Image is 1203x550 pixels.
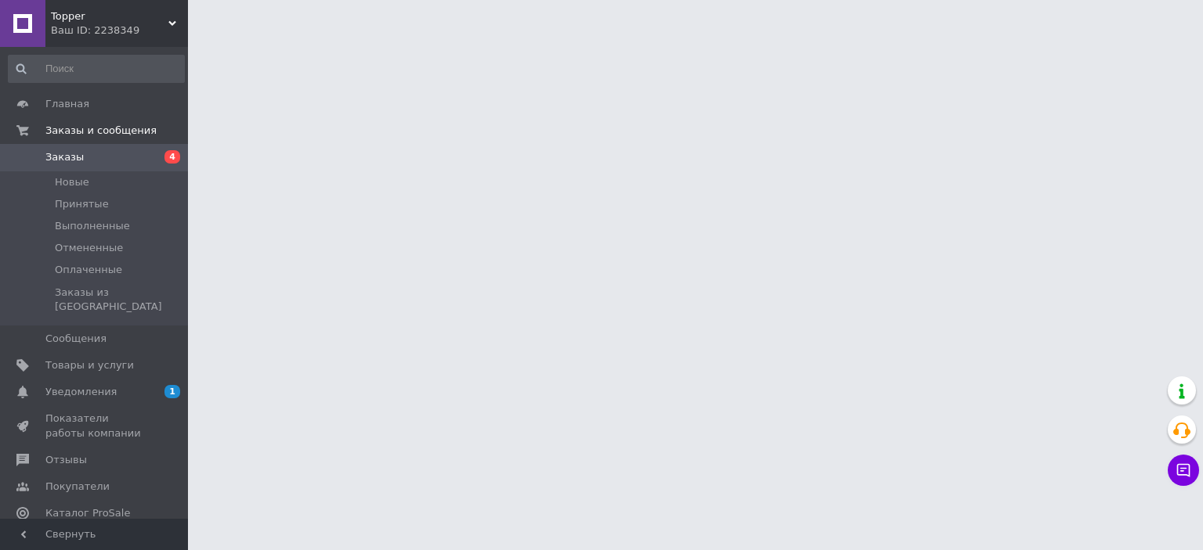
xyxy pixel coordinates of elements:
[55,263,122,277] span: Оплаченные
[45,480,110,494] span: Покупатели
[164,150,180,164] span: 4
[45,150,84,164] span: Заказы
[45,97,89,111] span: Главная
[51,23,188,38] div: Ваш ID: 2238349
[55,241,123,255] span: Отмененные
[45,124,157,138] span: Заказы и сообщения
[55,175,89,189] span: Новые
[45,453,87,467] span: Отзывы
[51,9,168,23] span: Topper
[164,385,180,398] span: 1
[55,197,109,211] span: Принятые
[45,385,117,399] span: Уведомления
[8,55,185,83] input: Поиск
[45,332,107,346] span: Сообщения
[45,412,145,440] span: Показатели работы компании
[55,286,183,314] span: Заказы из [GEOGRAPHIC_DATA]
[45,358,134,372] span: Товары и услуги
[45,506,130,520] span: Каталог ProSale
[55,219,130,233] span: Выполненные
[1168,455,1199,486] button: Чат с покупателем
